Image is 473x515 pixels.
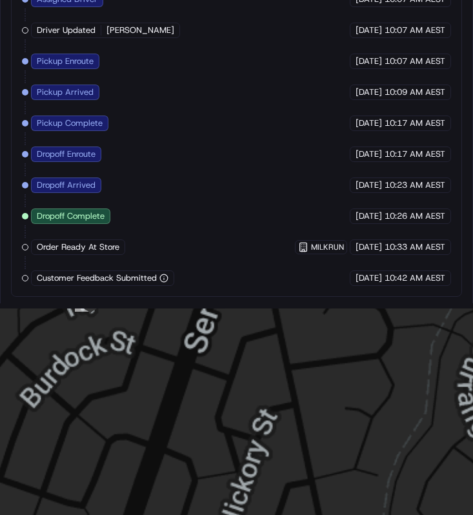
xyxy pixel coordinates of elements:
[37,210,105,222] span: Dropoff Complete
[37,86,94,98] span: Pickup Arrived
[356,272,382,284] span: [DATE]
[356,148,382,160] span: [DATE]
[356,210,382,222] span: [DATE]
[385,179,445,191] span: 10:23 AM AEST
[385,148,445,160] span: 10:17 AM AEST
[311,242,344,252] span: MILKRUN
[356,117,382,129] span: [DATE]
[37,179,96,191] span: Dropoff Arrived
[385,25,445,36] span: 10:07 AM AEST
[37,241,119,253] span: Order Ready At Store
[356,86,382,98] span: [DATE]
[385,272,445,284] span: 10:42 AM AEST
[37,272,157,284] span: Customer Feedback Submitted
[385,117,445,129] span: 10:17 AM AEST
[356,56,382,67] span: [DATE]
[37,25,96,36] span: Driver Updated
[356,241,382,253] span: [DATE]
[385,241,445,253] span: 10:33 AM AEST
[37,56,94,67] span: Pickup Enroute
[37,148,96,160] span: Dropoff Enroute
[37,117,103,129] span: Pickup Complete
[385,86,445,98] span: 10:09 AM AEST
[385,210,445,222] span: 10:26 AM AEST
[356,179,382,191] span: [DATE]
[356,25,382,36] span: [DATE]
[106,25,174,36] span: [PERSON_NAME]
[385,56,445,67] span: 10:07 AM AEST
